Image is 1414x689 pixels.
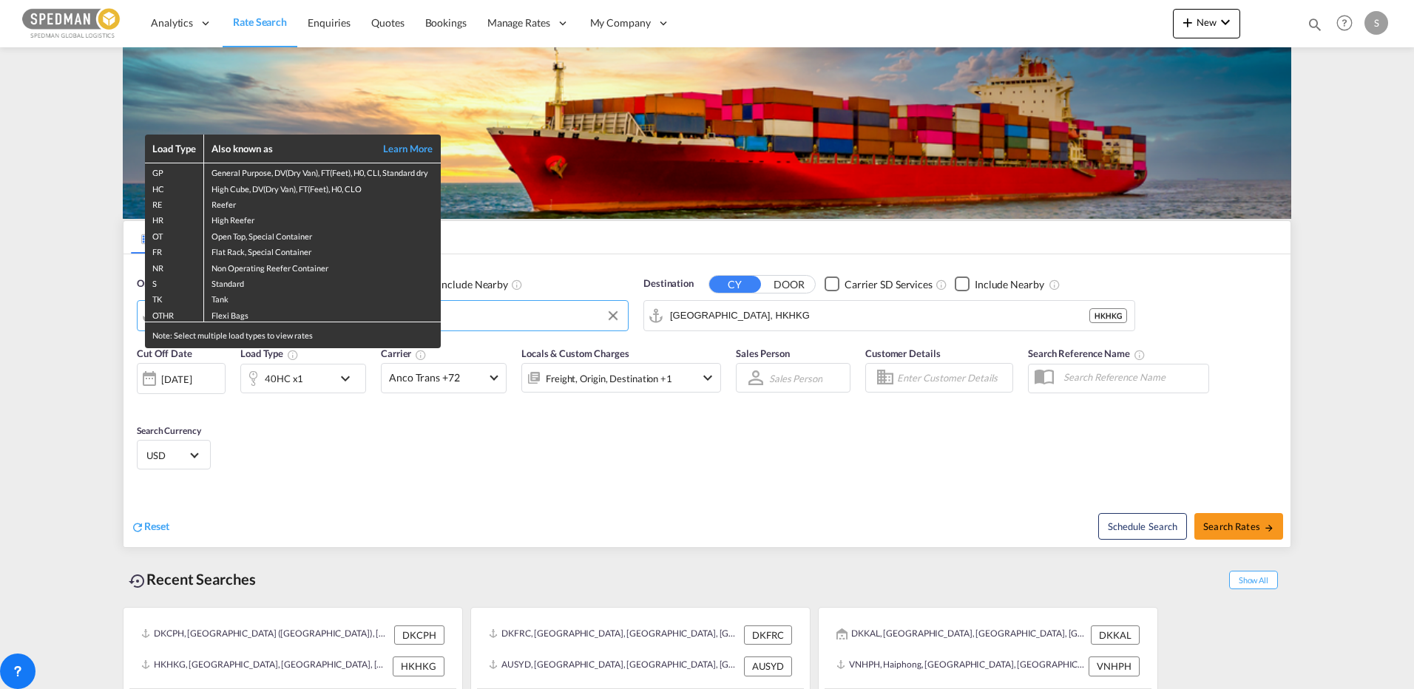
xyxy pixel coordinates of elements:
[145,242,204,258] td: FR
[145,163,204,180] td: GP
[204,195,441,211] td: Reefer
[145,227,204,242] td: OT
[204,306,441,322] td: Flexi Bags
[145,274,204,290] td: S
[145,306,204,322] td: OTHR
[212,142,367,155] div: Also known as
[145,180,204,195] td: HC
[145,211,204,226] td: HR
[204,242,441,258] td: Flat Rack, Special Container
[204,290,441,305] td: Tank
[204,259,441,274] td: Non Operating Reefer Container
[204,274,441,290] td: Standard
[204,227,441,242] td: Open Top, Special Container
[367,142,433,155] a: Learn More
[204,163,441,180] td: General Purpose, DV(Dry Van), FT(Feet), H0, CLI, Standard dry
[204,211,441,226] td: High Reefer
[145,135,204,163] th: Load Type
[204,180,441,195] td: High Cube, DV(Dry Van), FT(Feet), H0, CLO
[145,259,204,274] td: NR
[145,322,441,348] div: Note: Select multiple load types to view rates
[145,195,204,211] td: RE
[145,290,204,305] td: TK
